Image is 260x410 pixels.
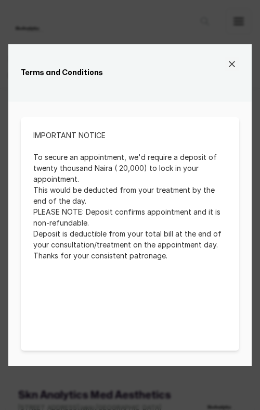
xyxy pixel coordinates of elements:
[33,131,106,140] strong: IMPORTANT NOTICE
[33,251,167,260] span: Thanks for your consistent patronage.
[33,229,222,249] span: Deposit is deductible from your total bill at the end of your consultation/treatment on the appoi...
[33,207,220,227] strong: PLEASE NOTE: Deposit confirms appointment and it is non-refundable.
[21,57,225,89] h1: Terms and Conditions
[33,185,215,205] strong: This would be deducted from your treatment by the end of the day.
[33,153,217,183] strong: To secure an appointment, we'd require a deposit of twenty thousand Naira ( 20,000) to lock in yo...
